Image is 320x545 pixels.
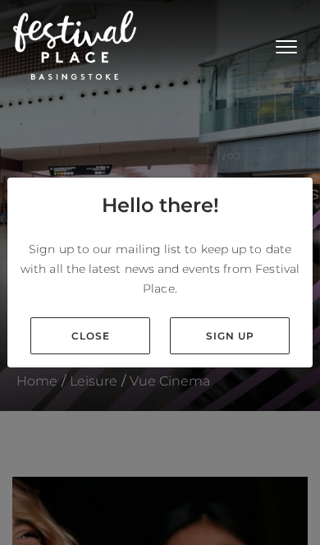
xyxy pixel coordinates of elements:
a: Close [30,317,150,354]
a: Sign up [170,317,290,354]
button: Toggle navigation [266,33,307,57]
p: Sign up to our mailing list to keep up to date with all the latest news and events from Festival ... [21,239,299,298]
img: Festival Place Logo [13,11,136,80]
h4: Hello there! [102,191,219,220]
